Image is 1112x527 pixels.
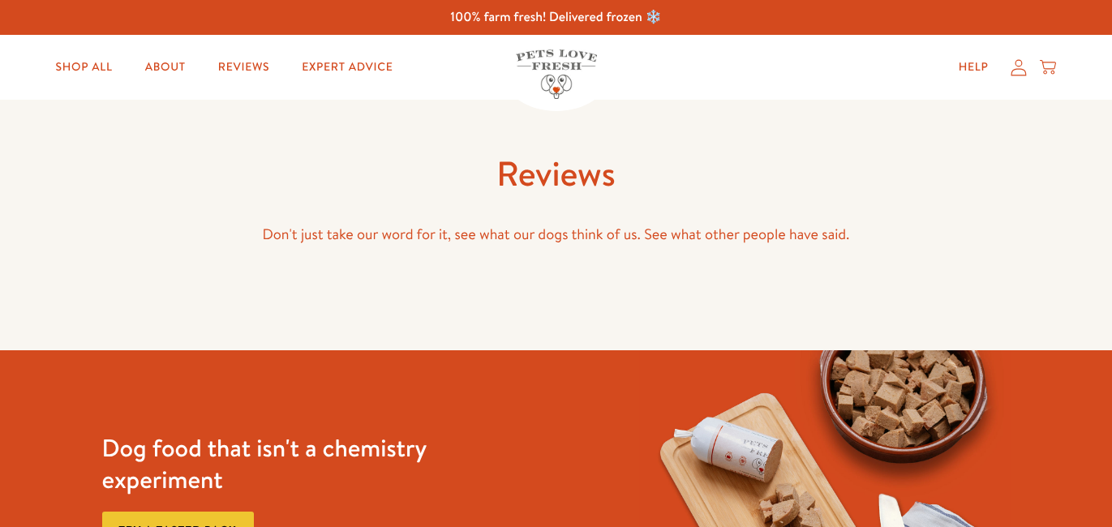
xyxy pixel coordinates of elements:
[102,152,1011,196] h1: Reviews
[946,51,1002,84] a: Help
[289,51,406,84] a: Expert Advice
[102,222,1011,247] p: Don't just take our word for it, see what our dogs think of us. See what other people have said.
[102,432,473,495] h3: Dog food that isn't a chemistry experiment
[205,51,282,84] a: Reviews
[132,51,199,84] a: About
[43,51,126,84] a: Shop All
[516,49,597,99] img: Pets Love Fresh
